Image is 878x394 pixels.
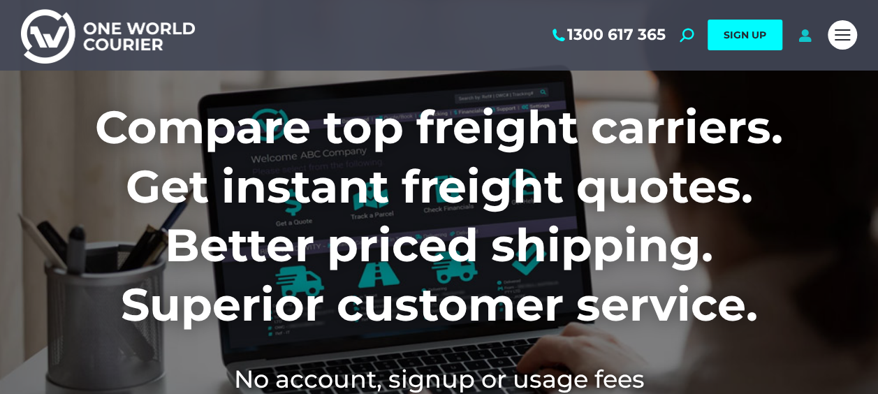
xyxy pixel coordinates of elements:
[724,29,766,41] span: SIGN UP
[550,26,666,44] a: 1300 617 365
[21,98,857,334] h1: Compare top freight carriers. Get instant freight quotes. Better priced shipping. Superior custom...
[21,7,195,64] img: One World Courier
[708,20,782,50] a: SIGN UP
[828,20,857,50] a: Mobile menu icon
